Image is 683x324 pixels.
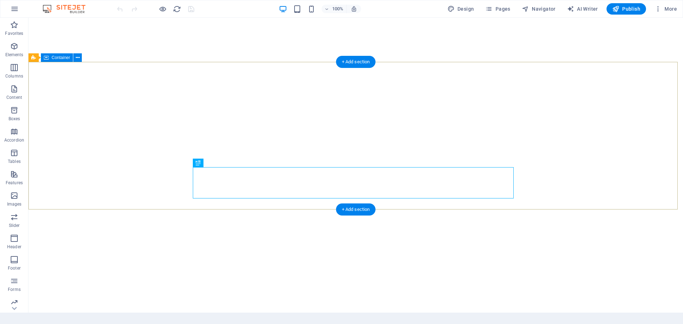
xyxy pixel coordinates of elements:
p: Images [7,201,22,207]
p: Elements [5,52,23,58]
p: Tables [8,159,21,164]
button: reload [173,5,181,13]
span: Publish [612,5,640,12]
button: Publish [607,3,646,15]
p: Slider [9,223,20,228]
p: Footer [8,265,21,271]
button: Navigator [519,3,558,15]
button: AI Writer [564,3,601,15]
p: Favorites [5,31,23,36]
p: Columns [5,73,23,79]
button: More [652,3,680,15]
span: More [655,5,677,12]
p: Forms [8,287,21,292]
i: On resize automatically adjust zoom level to fit chosen device. [351,6,357,12]
p: Accordion [4,137,24,143]
div: + Add section [336,203,376,216]
p: Features [6,180,23,186]
span: Container [52,55,70,60]
h6: 100% [332,5,344,13]
p: Header [7,244,21,250]
div: + Add section [336,56,376,68]
i: Reload page [173,5,181,13]
p: Content [6,95,22,100]
button: 100% [322,5,347,13]
button: Design [445,3,477,15]
button: Click here to leave preview mode and continue editing [158,5,167,13]
p: Boxes [9,116,20,122]
img: Editor Logo [41,5,94,13]
span: Design [448,5,474,12]
span: Pages [485,5,510,12]
div: Design (Ctrl+Alt+Y) [445,3,477,15]
span: AI Writer [567,5,598,12]
span: Navigator [522,5,556,12]
button: Pages [482,3,513,15]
